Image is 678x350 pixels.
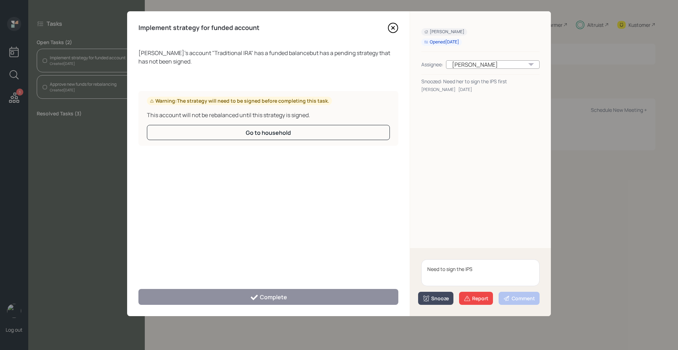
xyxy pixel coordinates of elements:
button: Comment [499,292,540,305]
textarea: Need to sign the IPS [421,259,540,286]
div: Report [464,295,488,302]
div: Go to household [246,129,291,137]
button: Complete [138,289,398,305]
div: Comment [503,295,535,302]
div: Opened [DATE] [424,39,459,45]
div: Snoozed: Need her to sign the IPS first [421,78,540,85]
div: Warning: The strategy will need to be signed before completing this task. [150,97,329,104]
button: Report [459,292,493,305]
h4: Implement strategy for funded account [138,24,260,32]
div: [PERSON_NAME] [446,60,540,69]
div: Assignee: [421,61,443,68]
button: Snooze [418,292,453,305]
button: Go to household [147,125,390,140]
div: Snooze [423,295,449,302]
div: [PERSON_NAME] [424,29,464,35]
div: [PERSON_NAME] 's account " Traditional IRA " has a funded balance but has a pending strategy that... [138,49,398,66]
div: [PERSON_NAME] [421,86,456,93]
div: This account will not be rebalanced until this strategy is signed. [147,111,390,119]
div: Complete [250,293,287,302]
div: [DATE] [458,86,472,93]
